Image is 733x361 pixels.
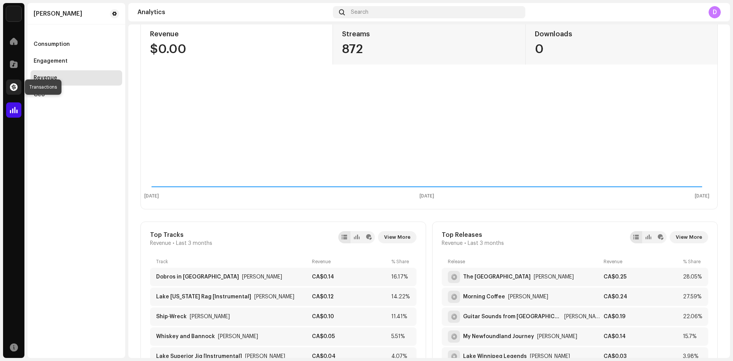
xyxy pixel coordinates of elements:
[312,294,388,300] div: CA$0.12
[564,314,600,320] div: Guitar Sounds from Canada
[34,41,70,47] div: Consumption
[537,333,577,340] div: My Newfoundland Journey
[156,353,242,359] div: Lake Superior Jig [Instrumental]
[391,353,410,359] div: 4.07%
[312,314,388,320] div: CA$0.10
[695,194,709,199] text: [DATE]
[508,294,548,300] div: Morning Coffee
[312,259,388,265] div: Revenue
[137,9,330,15] div: Analytics
[156,259,309,265] div: Track
[468,240,504,246] span: Last 3 months
[535,43,708,55] div: 0
[604,259,680,265] div: Revenue
[156,314,187,320] div: Ship-Wreck
[378,231,417,243] button: View More
[34,92,45,98] div: Geo
[34,75,57,81] div: Revenue
[312,333,388,340] div: CA$0.05
[34,58,68,64] div: Engagement
[34,11,82,17] div: Don Swidinsky
[604,314,680,320] div: CA$0.19
[342,28,516,40] div: Streams
[342,43,516,55] div: 872
[683,294,702,300] div: 27.59%
[463,314,561,320] div: Guitar Sounds from Canada
[218,333,258,340] div: Whiskey and Bannock
[156,274,239,280] div: Dobros in Jamaica
[254,294,294,300] div: Lake Michigan Rag [Instrumental]
[391,314,410,320] div: 11.41%
[683,259,702,265] div: % Share
[31,37,122,52] re-m-nav-item: Consumption
[604,353,680,359] div: CA$0.03
[534,274,574,280] div: The Great Lakes
[173,240,174,246] span: •
[676,230,702,245] span: View More
[31,53,122,69] re-m-nav-item: Engagement
[156,294,251,300] div: Lake Michigan Rag [Instrumental]
[442,231,504,239] div: Top Releases
[683,353,702,359] div: 3.98%
[391,333,410,340] div: 5.51%
[535,28,708,40] div: Downloads
[245,353,285,359] div: Lake Superior Jig [Instrumental]
[463,294,505,300] div: Morning Coffee
[391,274,410,280] div: 16.17%
[150,240,171,246] span: Revenue
[683,274,702,280] div: 28.05%
[150,43,323,55] div: $0.00
[604,333,680,340] div: CA$0.14
[683,314,702,320] div: 22.06%
[683,333,702,340] div: 15.7%
[31,70,122,86] re-m-nav-item: Revenue
[464,240,466,246] span: •
[442,240,463,246] span: Revenue
[448,259,601,265] div: Release
[530,353,570,359] div: Lake Winnipeg Legends
[391,294,410,300] div: 14.22%
[463,333,534,340] div: My Newfoundland Journey
[312,274,388,280] div: CA$0.14
[242,274,282,280] div: Dobros in Jamaica
[709,6,721,18] div: D
[420,194,434,199] text: [DATE]
[384,230,410,245] span: View More
[463,274,531,280] div: The Great Lakes
[144,194,159,199] text: [DATE]
[150,28,323,40] div: Revenue
[670,231,708,243] button: View More
[604,274,680,280] div: CA$0.25
[604,294,680,300] div: CA$0.24
[190,314,230,320] div: Ship-Wreck
[312,353,388,359] div: CA$0.04
[150,231,212,239] div: Top Tracks
[391,259,410,265] div: % Share
[463,353,527,359] div: Lake Winnipeg Legends
[156,333,215,340] div: Whiskey and Bannock
[31,87,122,102] re-m-nav-item: Geo
[176,240,212,246] span: Last 3 months
[351,9,368,15] span: Search
[6,6,21,21] img: 190830b2-3b53-4b0d-992c-d3620458de1d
